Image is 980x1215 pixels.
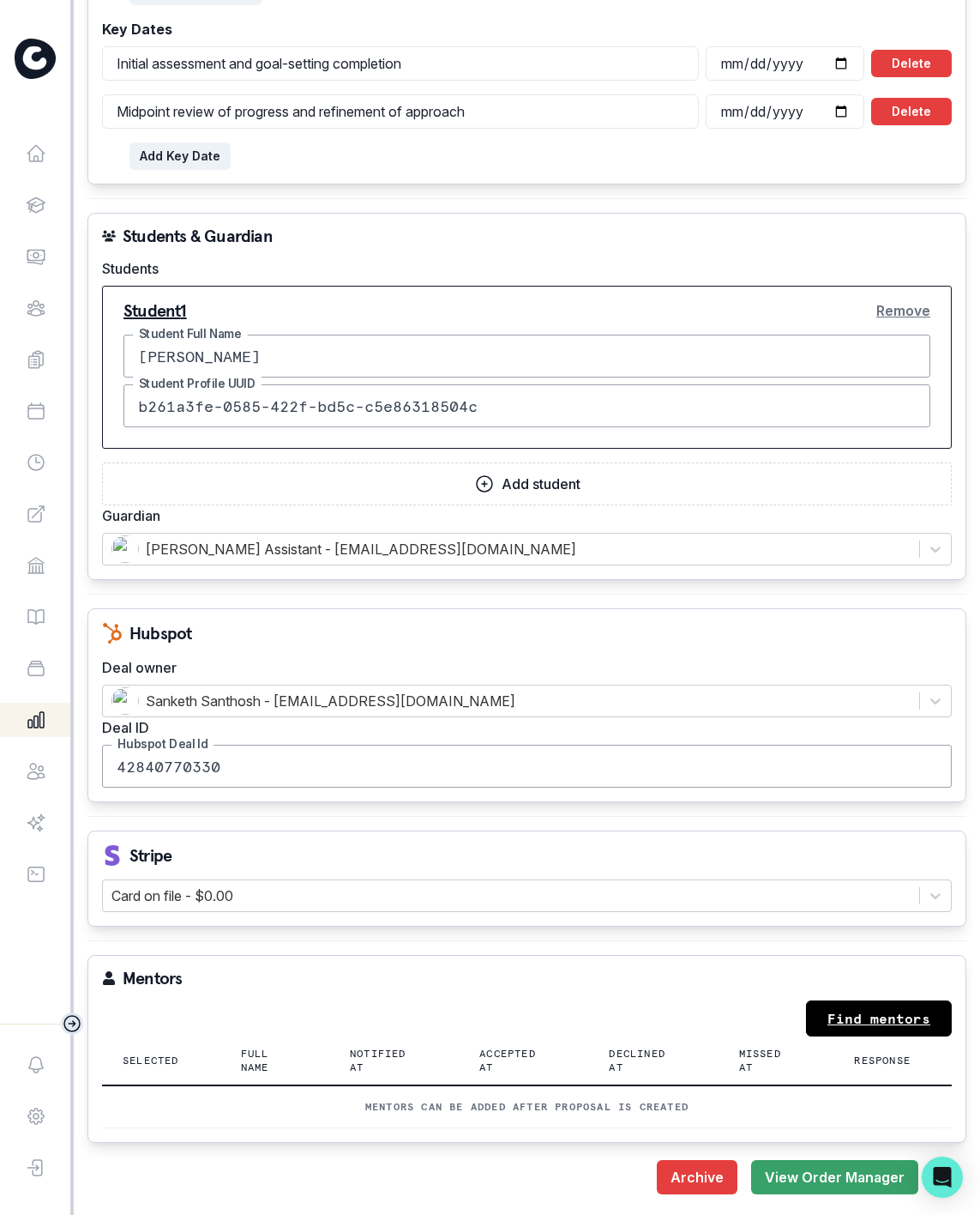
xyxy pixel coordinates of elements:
p: Notified at [350,1047,418,1074]
p: Accepted at [479,1047,547,1074]
button: Remove [876,293,930,328]
label: Key Dates [102,19,941,39]
button: Archive [657,1160,737,1194]
button: View Order Manager [751,1160,918,1194]
p: Mentors [123,970,182,987]
div: Open Intercom Messenger [922,1157,963,1198]
input: Enter title (e.g., Project Due Date) [102,94,699,129]
label: Guardian [102,505,941,526]
button: Add student [102,462,952,505]
label: Deal owner [102,657,941,678]
p: Add student [502,476,580,493]
button: Delete [871,50,952,77]
p: Mentors can be added after proposal is created [123,1100,931,1114]
div: Sanketh Santhosh - [EMAIL_ADDRESS][DOMAIN_NAME] [111,687,911,715]
p: Hubspot [129,625,191,642]
input: Select date [706,94,864,129]
p: Response [854,1054,911,1067]
img: Curious Cardinals Logo [15,39,56,79]
p: Stripe [129,847,171,864]
a: Find mentors [806,1000,952,1037]
p: Students & Guardian [123,227,273,245]
p: Declined at [609,1047,676,1074]
div: [PERSON_NAME] Assistant - [EMAIL_ADDRESS][DOMAIN_NAME] [111,535,911,563]
p: Full name [241,1047,288,1074]
input: Select date [706,46,864,81]
p: Missed at [739,1047,793,1074]
button: Add Key Date [129,142,231,170]
button: Toggle sidebar [61,1012,83,1035]
input: Enter title (e.g., Project Due Date) [102,46,699,81]
button: Delete [871,98,952,125]
p: Selected [123,1054,179,1067]
label: Students [102,258,941,279]
label: Deal ID [102,717,941,738]
p: Student 1 [123,302,187,319]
